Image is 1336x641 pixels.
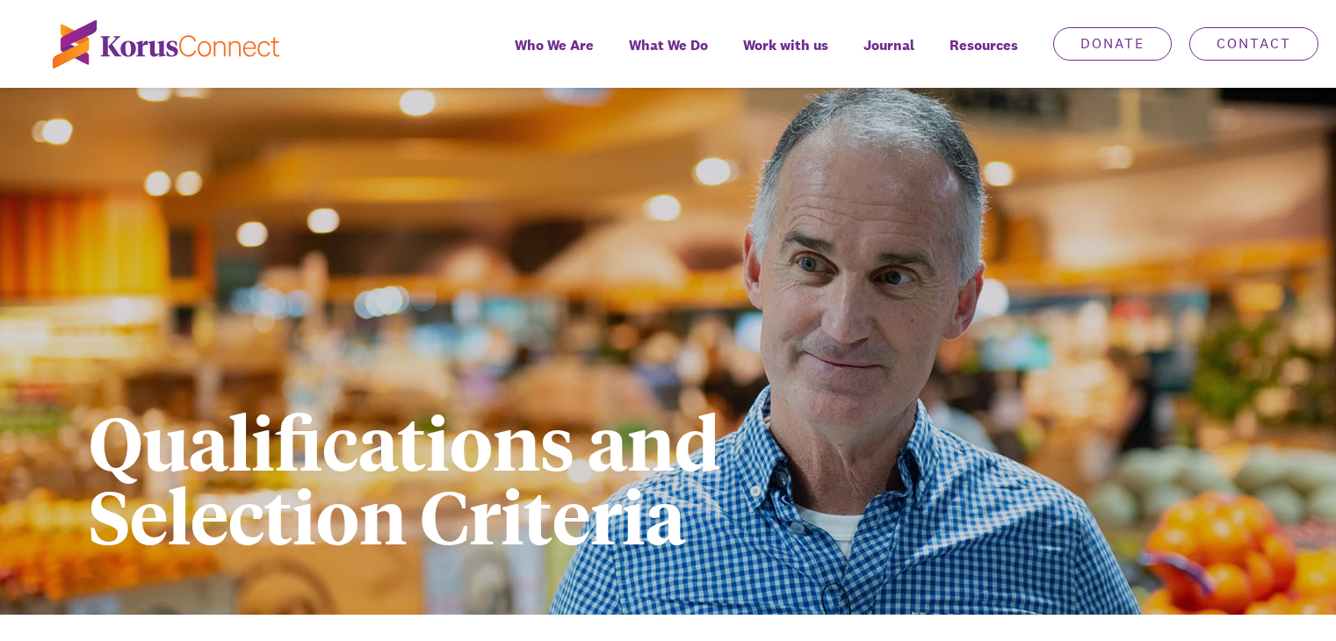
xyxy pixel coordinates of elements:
[743,32,828,58] span: Work with us
[497,25,611,88] a: Who We Are
[932,25,1036,88] div: Resources
[515,32,594,58] span: Who We Are
[53,20,279,68] img: korus-connect%2Fc5177985-88d5-491d-9cd7-4a1febad1357_logo.svg
[629,32,708,58] span: What We Do
[726,25,846,88] a: Work with us
[1189,27,1318,61] a: Contact
[89,404,952,551] h1: Qualifications and Selection Criteria
[863,32,914,58] span: Journal
[611,25,726,88] a: What We Do
[1053,27,1172,61] a: Donate
[846,25,932,88] a: Journal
